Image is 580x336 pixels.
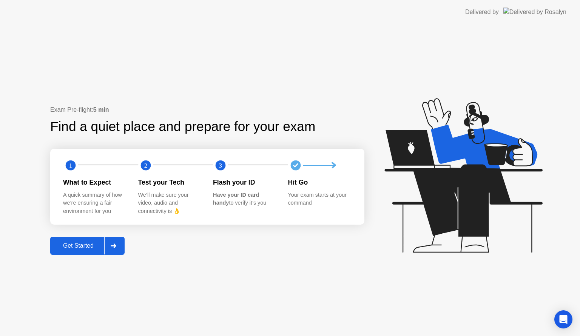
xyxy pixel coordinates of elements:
div: Open Intercom Messenger [554,310,572,328]
div: Your exam starts at your command [288,191,351,207]
div: Test your Tech [138,177,201,187]
b: 5 min [93,106,109,113]
div: A quick summary of how we’re ensuring a fair environment for you [63,191,126,216]
div: Exam Pre-flight: [50,105,364,114]
text: 2 [144,162,147,169]
div: Delivered by [465,8,499,17]
button: Get Started [50,237,125,255]
text: 3 [219,162,222,169]
div: to verify it’s you [213,191,276,207]
div: Get Started [52,242,104,249]
div: Hit Go [288,177,351,187]
b: Have your ID card handy [213,192,259,206]
text: 1 [69,162,72,169]
div: We’ll make sure your video, audio and connectivity is 👌 [138,191,201,216]
div: What to Expect [63,177,126,187]
div: Find a quiet place and prepare for your exam [50,117,316,137]
div: Flash your ID [213,177,276,187]
img: Delivered by Rosalyn [503,8,566,16]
